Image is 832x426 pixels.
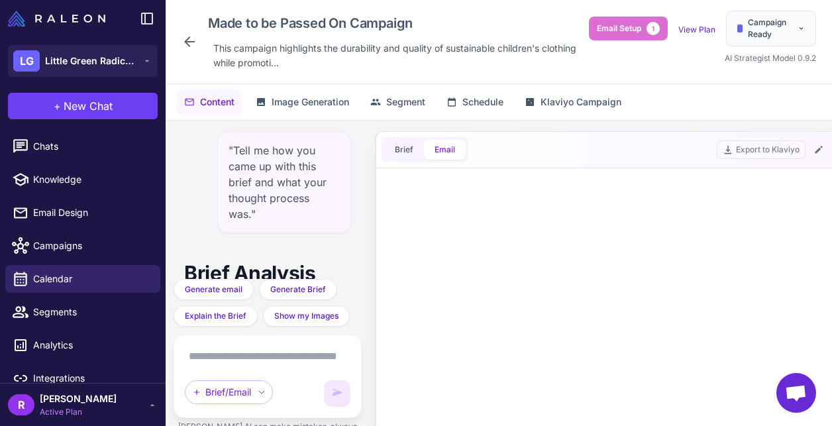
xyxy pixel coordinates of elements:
span: Knowledge [33,172,150,187]
button: Generate Brief [259,279,337,300]
button: Export to Klaviyo [717,140,806,159]
span: Campaigns [33,239,150,253]
span: Generate Brief [270,284,326,295]
span: Content [200,95,234,109]
div: LG [13,50,40,72]
div: Brief/Email [185,380,273,404]
button: Segment [362,89,433,115]
a: Email Design [5,199,160,227]
h1: Brief Analysis and Thought Process [184,260,351,345]
button: Email Setup1 [589,17,668,40]
span: + [54,98,61,114]
span: Email Setup [597,23,641,34]
a: Segments [5,298,160,326]
span: Show my Images [274,310,338,322]
a: Calendar [5,265,160,293]
span: Active Plan [40,406,117,418]
a: View Plan [678,25,715,34]
button: Edit Email [811,142,827,158]
button: Show my Images [263,305,350,327]
a: Raleon Logo [8,11,111,27]
a: Open chat [776,373,816,413]
span: New Chat [64,98,113,114]
a: Analytics [5,331,160,359]
span: Klaviyo Campaign [541,95,621,109]
span: Campaign Ready [748,17,792,40]
span: Schedule [462,95,503,109]
span: Segment [386,95,425,109]
button: +New Chat [8,93,158,119]
span: 1 [647,22,660,35]
span: Analytics [33,338,150,352]
div: Click to edit description [208,38,589,73]
button: Image Generation [248,89,357,115]
span: Little Green Radicals [45,54,138,68]
div: "Tell me how you came up with this brief and what your thought process was." [217,131,351,233]
span: Image Generation [272,95,349,109]
img: Raleon Logo [8,11,105,27]
button: Brief [384,140,424,160]
a: Campaigns [5,232,160,260]
button: Schedule [439,89,511,115]
span: This campaign highlights the durability and quality of sustainable children's clothing while prom... [213,41,584,70]
button: Generate email [174,279,254,300]
span: Email Design [33,205,150,220]
button: Content [176,89,242,115]
span: Generate email [185,284,242,295]
span: Explain the Brief [185,310,246,322]
div: R [8,394,34,415]
span: Segments [33,305,150,319]
span: Chats [33,139,150,154]
span: AI Strategist Model 0.9.2 [725,53,816,63]
span: Calendar [33,272,150,286]
span: [PERSON_NAME] [40,392,117,406]
a: Knowledge [5,166,160,193]
button: Klaviyo Campaign [517,89,629,115]
button: Email [424,140,466,160]
div: Click to edit campaign name [203,11,589,36]
span: Integrations [33,371,150,386]
a: Integrations [5,364,160,392]
a: Chats [5,133,160,160]
button: LGLittle Green Radicals [8,45,158,77]
button: Explain the Brief [174,305,258,327]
